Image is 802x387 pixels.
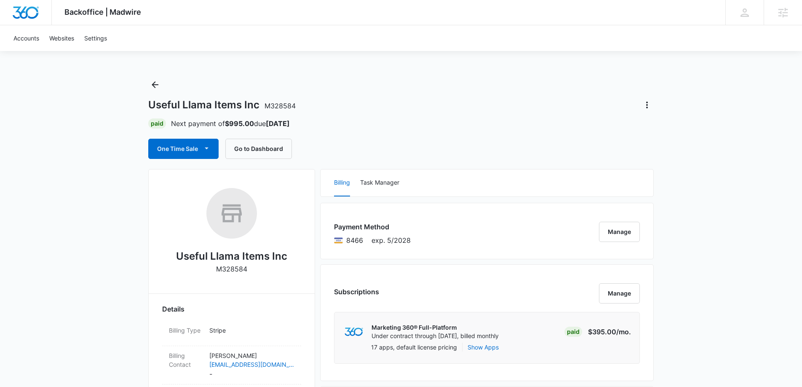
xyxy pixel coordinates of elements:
[171,118,290,129] p: Next payment of due
[588,327,631,337] p: $395.00
[209,351,294,379] dd: -
[346,235,363,245] span: Visa ending with
[148,78,162,91] button: Back
[266,119,290,128] strong: [DATE]
[468,343,499,352] button: Show Apps
[599,222,640,242] button: Manage
[79,25,112,51] a: Settings
[44,25,79,51] a: Websites
[372,332,499,340] p: Under contract through [DATE], billed monthly
[209,351,294,360] p: [PERSON_NAME]
[640,98,654,112] button: Actions
[564,327,582,337] div: Paid
[372,323,499,332] p: Marketing 360® Full-Platform
[209,326,294,335] p: Stripe
[225,119,254,128] strong: $995.00
[372,235,411,245] span: exp. 5/2028
[334,287,379,297] h3: Subscriptions
[162,321,301,346] div: Billing TypeStripe
[176,249,287,264] h2: Useful Llama Items Inc
[360,169,399,196] button: Task Manager
[169,351,203,369] dt: Billing Contact
[169,326,203,335] dt: Billing Type
[162,346,301,384] div: Billing Contact[PERSON_NAME][EMAIL_ADDRESS][DOMAIN_NAME]-
[599,283,640,304] button: Manage
[148,118,166,129] div: Paid
[209,360,294,369] a: [EMAIL_ADDRESS][DOMAIN_NAME]
[148,99,296,111] h1: Useful Llama Items Inc
[148,139,219,159] button: One Time Sale
[64,8,141,16] span: Backoffice | Madwire
[8,25,44,51] a: Accounts
[216,264,247,274] p: M328584
[616,328,631,336] span: /mo.
[265,102,296,110] span: M328584
[371,343,457,352] p: 17 apps, default license pricing
[225,139,292,159] button: Go to Dashboard
[162,304,184,314] span: Details
[334,169,350,196] button: Billing
[345,328,363,336] img: marketing360Logo
[334,222,411,232] h3: Payment Method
